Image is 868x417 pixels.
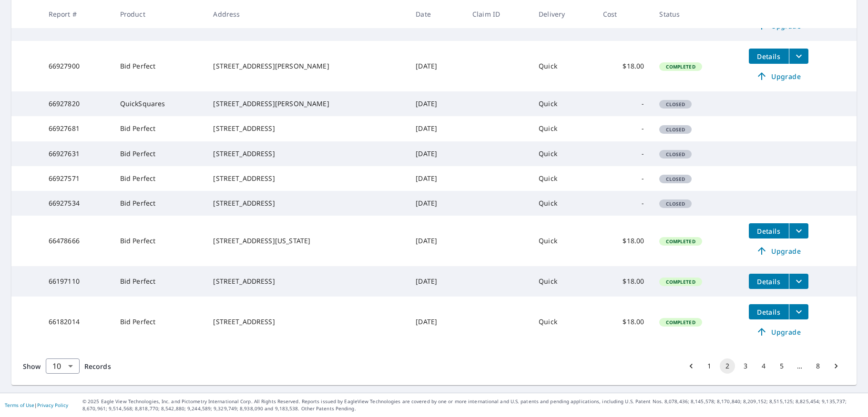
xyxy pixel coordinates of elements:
[660,278,701,285] span: Completed
[408,266,465,297] td: [DATE]
[702,358,717,374] button: Go to page 1
[84,362,111,371] span: Records
[755,70,803,82] span: Upgrade
[595,91,652,116] td: -
[595,141,652,166] td: -
[755,227,783,236] span: Details
[749,223,789,238] button: detailsBtn-66478666
[660,151,691,158] span: Closed
[595,116,652,141] td: -
[755,52,783,61] span: Details
[213,149,400,159] div: [STREET_ADDRESS]
[531,216,595,266] td: Quick
[660,63,701,70] span: Completed
[408,116,465,141] td: [DATE]
[755,245,803,257] span: Upgrade
[789,223,808,238] button: filesDropdownBtn-66478666
[112,297,206,347] td: Bid Perfect
[41,216,112,266] td: 66478666
[749,243,808,258] a: Upgrade
[531,141,595,166] td: Quick
[112,191,206,216] td: Bid Perfect
[213,277,400,286] div: [STREET_ADDRESS]
[810,358,826,374] button: Go to page 8
[408,91,465,116] td: [DATE]
[23,362,41,371] span: Show
[660,319,701,326] span: Completed
[408,166,465,191] td: [DATE]
[660,238,701,245] span: Completed
[112,266,206,297] td: Bid Perfect
[756,358,771,374] button: Go to page 4
[5,402,68,408] p: |
[213,199,400,208] div: [STREET_ADDRESS]
[531,166,595,191] td: Quick
[46,358,80,374] div: Show 10 records
[749,49,789,64] button: detailsBtn-66927900
[41,297,112,347] td: 66182014
[531,41,595,91] td: Quick
[408,297,465,347] td: [DATE]
[213,174,400,183] div: [STREET_ADDRESS]
[112,116,206,141] td: Bid Perfect
[41,266,112,297] td: 66197110
[41,41,112,91] td: 66927900
[595,266,652,297] td: $18.00
[774,358,789,374] button: Go to page 5
[531,297,595,347] td: Quick
[755,326,803,338] span: Upgrade
[37,402,68,408] a: Privacy Policy
[749,69,808,84] a: Upgrade
[41,141,112,166] td: 66927631
[660,101,691,108] span: Closed
[595,297,652,347] td: $18.00
[112,216,206,266] td: Bid Perfect
[792,361,807,371] div: …
[595,41,652,91] td: $18.00
[755,277,783,286] span: Details
[789,49,808,64] button: filesDropdownBtn-66927900
[531,91,595,116] td: Quick
[755,308,783,317] span: Details
[41,166,112,191] td: 66927571
[213,236,400,246] div: [STREET_ADDRESS][US_STATE]
[749,274,789,289] button: detailsBtn-66197110
[749,304,789,319] button: detailsBtn-66182014
[213,61,400,71] div: [STREET_ADDRESS][PERSON_NAME]
[408,41,465,91] td: [DATE]
[531,191,595,216] td: Quick
[408,141,465,166] td: [DATE]
[408,216,465,266] td: [DATE]
[789,304,808,319] button: filesDropdownBtn-66182014
[408,191,465,216] td: [DATE]
[213,124,400,133] div: [STREET_ADDRESS]
[660,126,691,133] span: Closed
[531,116,595,141] td: Quick
[41,191,112,216] td: 66927534
[531,266,595,297] td: Quick
[595,216,652,266] td: $18.00
[213,99,400,109] div: [STREET_ADDRESS][PERSON_NAME]
[82,398,863,412] p: © 2025 Eagle View Technologies, Inc. and Pictometry International Corp. All Rights Reserved. Repo...
[213,317,400,327] div: [STREET_ADDRESS]
[112,41,206,91] td: Bid Perfect
[41,116,112,141] td: 66927681
[749,324,808,339] a: Upgrade
[112,141,206,166] td: Bid Perfect
[660,176,691,182] span: Closed
[41,91,112,116] td: 66927820
[828,358,844,374] button: Go to next page
[738,358,753,374] button: Go to page 3
[660,200,691,207] span: Closed
[112,166,206,191] td: Bid Perfect
[46,353,80,379] div: 10
[684,358,699,374] button: Go to previous page
[5,402,34,408] a: Terms of Use
[682,358,845,374] nav: pagination navigation
[595,166,652,191] td: -
[789,274,808,289] button: filesDropdownBtn-66197110
[595,191,652,216] td: -
[720,358,735,374] button: page 2
[112,91,206,116] td: QuickSquares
